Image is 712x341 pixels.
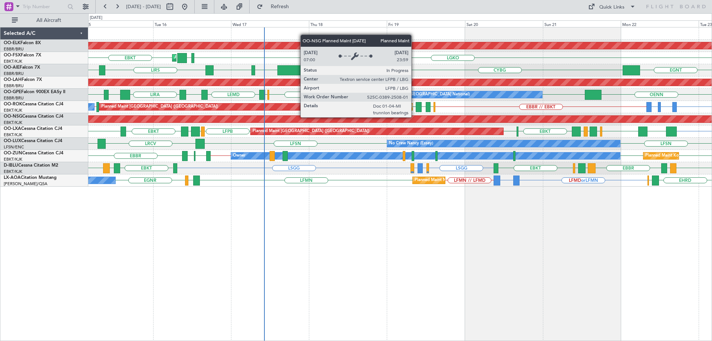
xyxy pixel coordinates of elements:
div: Mon 22 [621,20,699,27]
input: Trip Number [23,1,65,12]
a: OO-ELKFalcon 8X [4,41,41,45]
div: Mon 15 [75,20,153,27]
span: LX-AOA [4,176,21,180]
a: EBKT/KJK [4,132,22,138]
span: OO-LUX [4,139,21,143]
span: OO-AIE [4,65,20,70]
a: LFSN/ENC [4,144,24,150]
a: EBKT/KJK [4,157,22,162]
div: Owner [233,150,245,161]
div: Sun 21 [543,20,621,27]
button: Refresh [253,1,298,13]
div: Sat 20 [465,20,543,27]
span: OO-FSX [4,53,21,58]
div: Planned Maint Nice ([GEOGRAPHIC_DATA]) [415,175,497,186]
a: EBBR/BRU [4,46,24,52]
a: [PERSON_NAME]/QSA [4,181,47,187]
span: OO-NSG [4,114,22,119]
div: No Crew [GEOGRAPHIC_DATA] ([GEOGRAPHIC_DATA] National) [346,89,470,100]
div: No Crew Nancy (Essey) [389,138,433,149]
span: OO-LXA [4,127,21,131]
div: Planned Maint [GEOGRAPHIC_DATA] ([GEOGRAPHIC_DATA]) [101,101,218,112]
div: AOG Maint Kortrijk-[GEOGRAPHIC_DATA] [174,52,255,63]
a: OO-ZUNCessna Citation CJ4 [4,151,63,155]
a: OO-ROKCessna Citation CJ4 [4,102,63,106]
span: OO-ROK [4,102,22,106]
span: OO-ZUN [4,151,22,155]
a: EBKT/KJK [4,108,22,113]
div: Planned Maint Kortrijk-[GEOGRAPHIC_DATA] [412,101,498,112]
div: Tue 16 [153,20,231,27]
span: D-IBLU [4,163,18,168]
a: OO-GPEFalcon 900EX EASy II [4,90,65,94]
a: EBKT/KJK [4,59,22,64]
div: Wed 17 [231,20,309,27]
div: Quick Links [599,4,624,11]
a: OO-NSGCessna Citation CJ4 [4,114,63,119]
span: OO-GPE [4,90,21,94]
a: OO-LXACessna Citation CJ4 [4,127,62,131]
a: D-IBLUCessna Citation M2 [4,163,58,168]
a: OO-LUXCessna Citation CJ4 [4,139,62,143]
div: Fri 19 [387,20,465,27]
a: EBKT/KJK [4,169,22,174]
div: Thu 18 [309,20,387,27]
a: EBBR/BRU [4,71,24,76]
a: LX-AOACitation Mustang [4,176,57,180]
button: All Aircraft [8,14,80,26]
button: Quick Links [584,1,639,13]
span: [DATE] - [DATE] [126,3,161,10]
span: All Aircraft [19,18,78,23]
span: OO-LAH [4,78,22,82]
a: EBKT/KJK [4,120,22,125]
a: OO-FSXFalcon 7X [4,53,41,58]
a: EBBR/BRU [4,95,24,101]
a: OO-AIEFalcon 7X [4,65,40,70]
a: OO-LAHFalcon 7X [4,78,42,82]
div: Planned Maint [GEOGRAPHIC_DATA] ([GEOGRAPHIC_DATA]) [253,126,369,137]
a: EBBR/BRU [4,83,24,89]
span: Refresh [264,4,296,9]
span: OO-ELK [4,41,20,45]
div: [DATE] [90,15,102,21]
